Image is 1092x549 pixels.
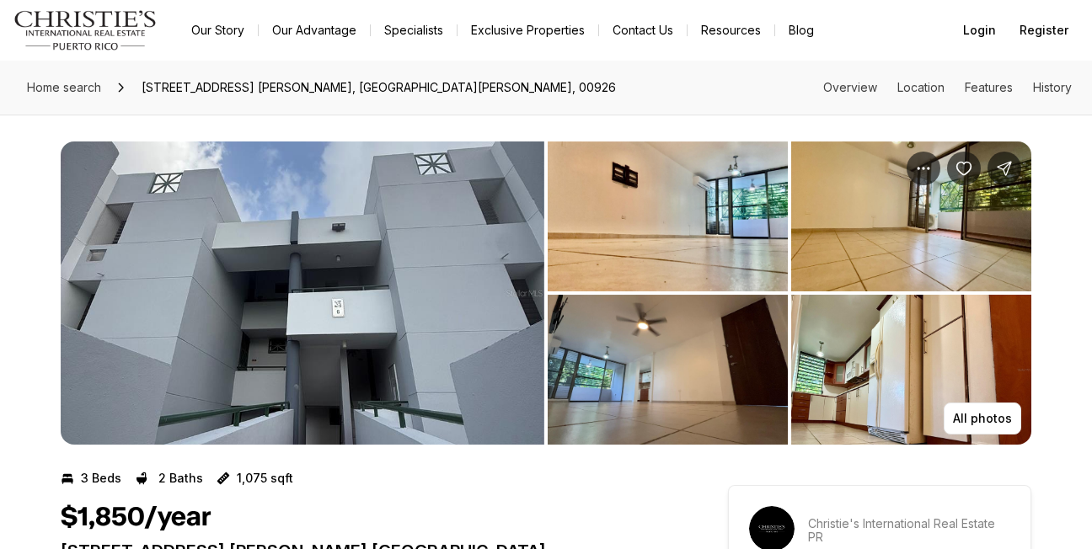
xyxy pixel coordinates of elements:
a: Specialists [371,19,457,42]
button: All photos [944,402,1021,434]
img: logo [13,10,158,51]
a: Exclusive Properties [458,19,598,42]
a: Home search [20,74,108,101]
button: View image gallery [61,141,544,445]
p: All photos [953,412,1012,425]
a: Our Advantage [259,19,370,42]
a: Skip to: Location [897,80,945,94]
button: View image gallery [548,141,788,291]
a: Skip to: History [1033,80,1072,94]
button: Register [1009,13,1079,47]
span: Register [1020,24,1068,37]
span: Home search [27,80,101,94]
button: Login [953,13,1006,47]
nav: Page section menu [823,81,1072,94]
button: Contact Us [599,19,687,42]
p: 2 Baths [158,472,203,485]
button: View image gallery [791,295,1031,445]
button: Share Property: 176 AVE. VICTOR M LABIOSA [988,152,1021,185]
p: 1,075 sqft [237,472,293,485]
a: Blog [775,19,827,42]
a: Skip to: Overview [823,80,877,94]
h1: $1,850/year [61,502,211,534]
a: Skip to: Features [965,80,1013,94]
div: Listing Photos [61,141,1031,445]
button: View image gallery [791,141,1031,291]
button: Save Property: 176 AVE. VICTOR M LABIOSA [947,152,981,185]
button: View image gallery [548,295,788,445]
button: Property options [907,152,940,185]
a: Our Story [178,19,258,42]
span: Login [963,24,996,37]
span: [STREET_ADDRESS] [PERSON_NAME], [GEOGRAPHIC_DATA][PERSON_NAME], 00926 [135,74,623,101]
a: Resources [688,19,774,42]
li: 1 of 5 [61,141,544,445]
p: 3 Beds [81,472,121,485]
li: 2 of 5 [548,141,1031,445]
p: Christie's International Real Estate PR [808,517,1010,544]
